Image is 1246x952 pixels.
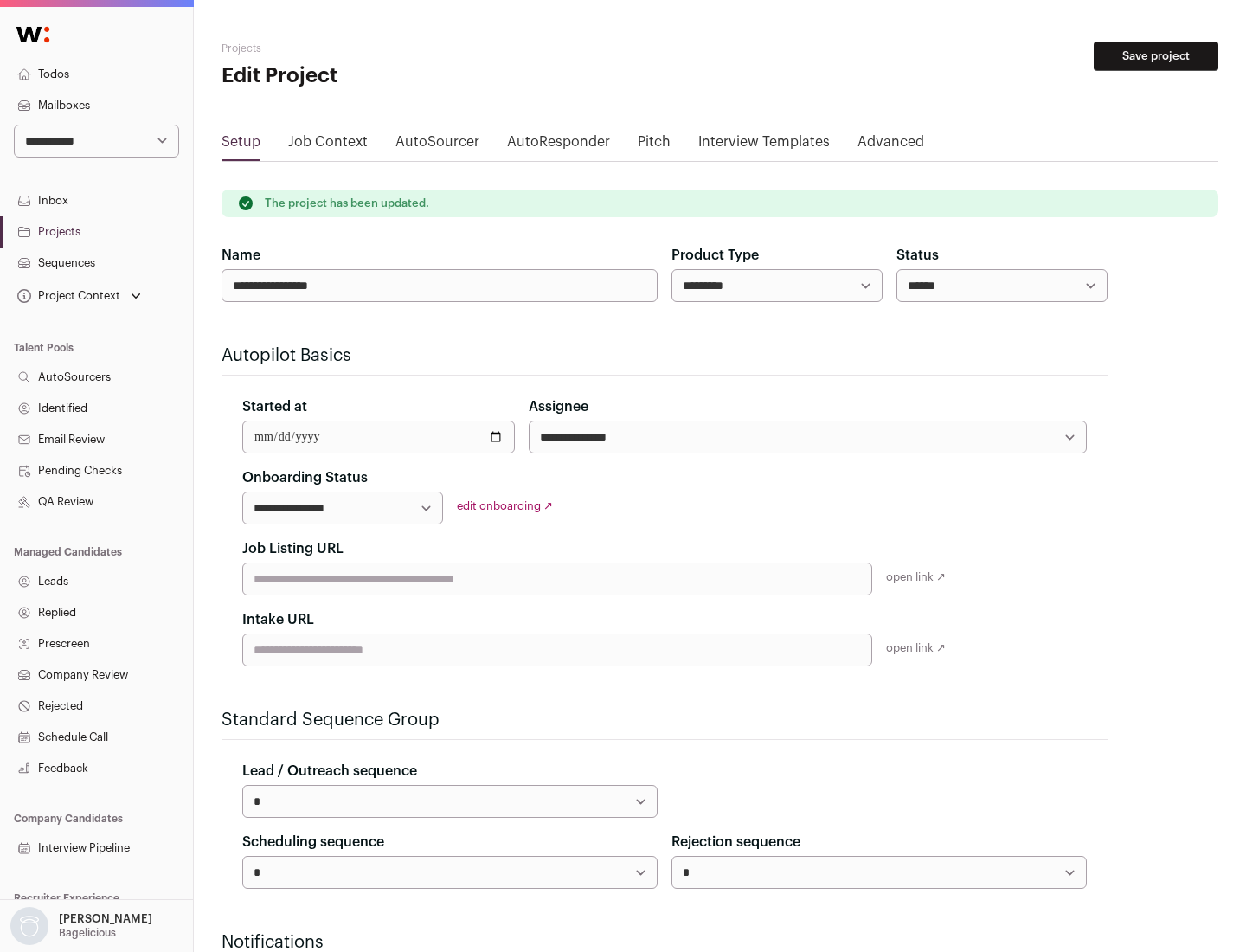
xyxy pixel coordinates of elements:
p: Bagelicious [59,926,116,940]
a: edit onboarding ↗ [457,500,553,511]
label: Intake URL [242,609,314,630]
label: Status [896,245,939,266]
label: Onboarding Status [242,467,368,488]
label: Assignee [529,396,588,417]
label: Lead / Outreach sequence [242,761,417,782]
a: Pitch [638,132,671,159]
button: Open dropdown [7,907,156,945]
h2: Standard Sequence Group [222,708,1108,732]
h1: Edit Project [222,62,554,90]
a: AutoSourcer [395,132,479,159]
label: Product Type [671,245,759,266]
img: nopic.png [10,907,48,945]
a: AutoResponder [507,132,610,159]
a: Advanced [857,132,924,159]
label: Rejection sequence [671,832,800,852]
div: Project Context [14,289,120,303]
label: Job Listing URL [242,538,344,559]
a: Interview Templates [698,132,830,159]
button: Open dropdown [14,284,145,308]
img: Wellfound [7,17,59,52]
a: Job Context [288,132,368,159]
p: The project has been updated. [265,196,429,210]
h2: Autopilot Basics [222,344,1108,368]
a: Setup [222,132,260,159]
label: Scheduling sequence [242,832,384,852]
button: Save project [1094,42,1218,71]
label: Name [222,245,260,266]
p: [PERSON_NAME] [59,912,152,926]
label: Started at [242,396,307,417]
h2: Projects [222,42,554,55]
